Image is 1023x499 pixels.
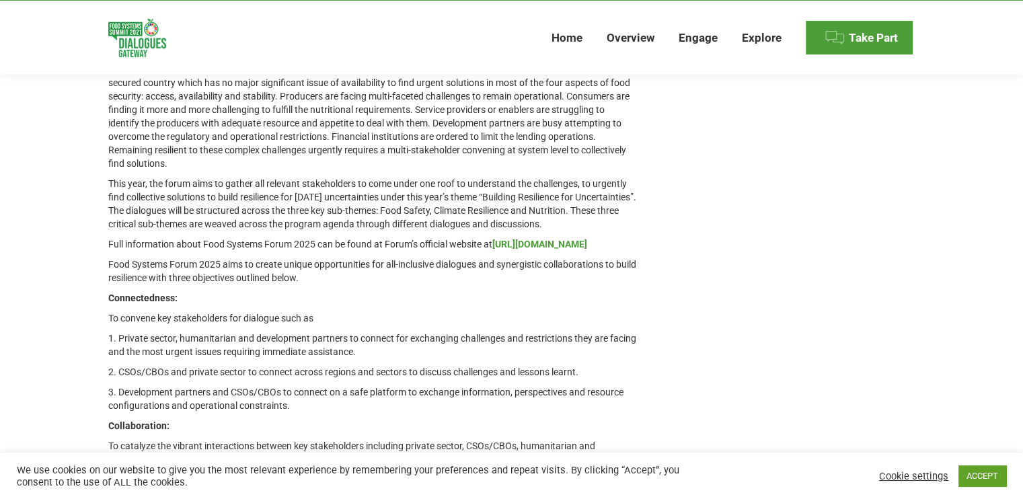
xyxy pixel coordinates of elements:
p: 2. CSOs/CBOs and private sector to connect across regions and sectors to discuss challenges and l... [108,365,638,379]
img: Menu icon [825,28,845,48]
strong: Connectedness: [108,293,178,303]
a: ACCEPT [958,465,1006,486]
a: [URL][DOMAIN_NAME] [492,239,587,249]
span: Engage [679,31,718,45]
span: Home [552,31,582,45]
div: We use cookies on our website to give you the most relevant experience by remembering your prefer... [17,464,710,488]
p: This year, the forum aims to gather all relevant stakeholders to come under one roof to understan... [108,177,638,231]
p: 3. Development partners and CSOs/CBOs to connect on a safe platform to exchange information, pers... [108,385,638,412]
strong: Collaboration: [108,420,169,431]
p: 1. Private sector, humanitarian and development partners to connect for exchanging challenges and... [108,332,638,358]
p: Food Systems Forum 2025 aims to create unique opportunities for all-inclusive dialogues and syner... [108,258,638,284]
p: Full information about Food Systems Forum 2025 can be found at Forum’s official website at [108,237,638,251]
p: Myanmar is going through a period of uncertainties, similarly to its peers, in safeguarding its f... [108,49,638,170]
span: Take Part [849,31,898,45]
p: To catalyze the vibrant interactions between key stakeholders including private sector, CSOs/CBOs... [108,439,638,466]
span: Overview [607,31,654,45]
span: Explore [742,31,782,45]
p: To convene key stakeholders for dialogue such as [108,311,638,325]
img: Food Systems Summit Dialogues [108,19,166,57]
a: Cookie settings [879,470,948,482]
